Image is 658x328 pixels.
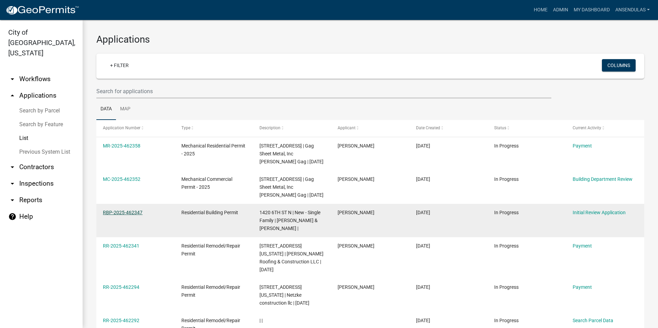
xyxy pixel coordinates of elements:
[416,210,430,215] span: 08/11/2025
[494,210,519,215] span: In Progress
[416,284,430,290] span: 08/11/2025
[181,125,190,130] span: Type
[8,212,17,221] i: help
[494,243,519,249] span: In Progress
[338,125,355,130] span: Applicant
[494,125,506,130] span: Status
[103,243,139,249] a: RR-2025-462341
[416,318,430,323] span: 08/11/2025
[259,210,320,231] span: 1420 6TH ST N | New - Single Family | AARON & SARAH DOLAN |
[103,210,142,215] a: RBP-2025-462347
[259,243,323,272] span: 427 MINNESOTA ST N | Bauer Roofing & Construction LLC | 08/12/2025
[573,176,633,182] a: Building Department Review
[8,196,17,204] i: arrow_drop_down
[573,143,592,149] a: Payment
[8,75,17,83] i: arrow_drop_down
[488,120,566,136] datatable-header-cell: Status
[181,176,232,190] span: Mechanical Commercial Permit - 2025
[573,243,592,249] a: Payment
[259,284,309,306] span: 915 MINNESOTA ST N | Netzke construction llc | 08/11/2025
[103,125,140,130] span: Application Number
[571,3,613,17] a: My Dashboard
[550,3,571,17] a: Admin
[8,179,17,188] i: arrow_drop_down
[253,120,331,136] datatable-header-cell: Description
[181,284,240,298] span: Residential Remodel/Repair Permit
[8,91,17,100] i: arrow_drop_up
[410,120,488,136] datatable-header-cell: Date Created
[566,120,644,136] datatable-header-cell: Current Activity
[573,284,592,290] a: Payment
[103,318,139,323] a: RR-2025-462292
[613,3,652,17] a: ansendulas
[416,176,430,182] span: 08/11/2025
[181,210,238,215] span: Residential Building Permit
[8,163,17,171] i: arrow_drop_down
[338,210,374,215] span: Mike
[103,143,140,149] a: MR-2025-462358
[103,284,139,290] a: RR-2025-462294
[116,98,135,120] a: Map
[494,284,519,290] span: In Progress
[494,318,519,323] span: In Progress
[338,176,374,182] span: Dan Gag
[103,176,140,182] a: MC-2025-462352
[573,318,613,323] a: Search Parcel Data
[531,3,550,17] a: Home
[259,143,323,164] span: 816 JEFFERSON ST S | Gag Sheet Metal, Inc Dan Gag | 08/04/2025
[96,120,174,136] datatable-header-cell: Application Number
[96,98,116,120] a: Data
[573,210,626,215] a: Initial Review Application
[259,125,280,130] span: Description
[181,143,245,156] span: Mechanical Residential Permit - 2025
[105,59,134,72] a: + Filter
[259,176,323,198] span: 1627 BROADWAY ST S | Gag Sheet Metal, Inc Dan Gag | 08/11/2025
[338,143,374,149] span: Dan Gag
[338,243,374,249] span: Justin Bauer
[573,125,601,130] span: Current Activity
[416,143,430,149] span: 08/11/2025
[416,125,440,130] span: Date Created
[96,34,644,45] h3: Applications
[338,284,374,290] span: Randy Netzke
[174,120,253,136] datatable-header-cell: Type
[494,176,519,182] span: In Progress
[259,318,263,323] span: | |
[96,84,551,98] input: Search for applications
[494,143,519,149] span: In Progress
[181,243,240,256] span: Residential Remodel/Repair Permit
[602,59,636,72] button: Columns
[416,243,430,249] span: 08/11/2025
[331,120,409,136] datatable-header-cell: Applicant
